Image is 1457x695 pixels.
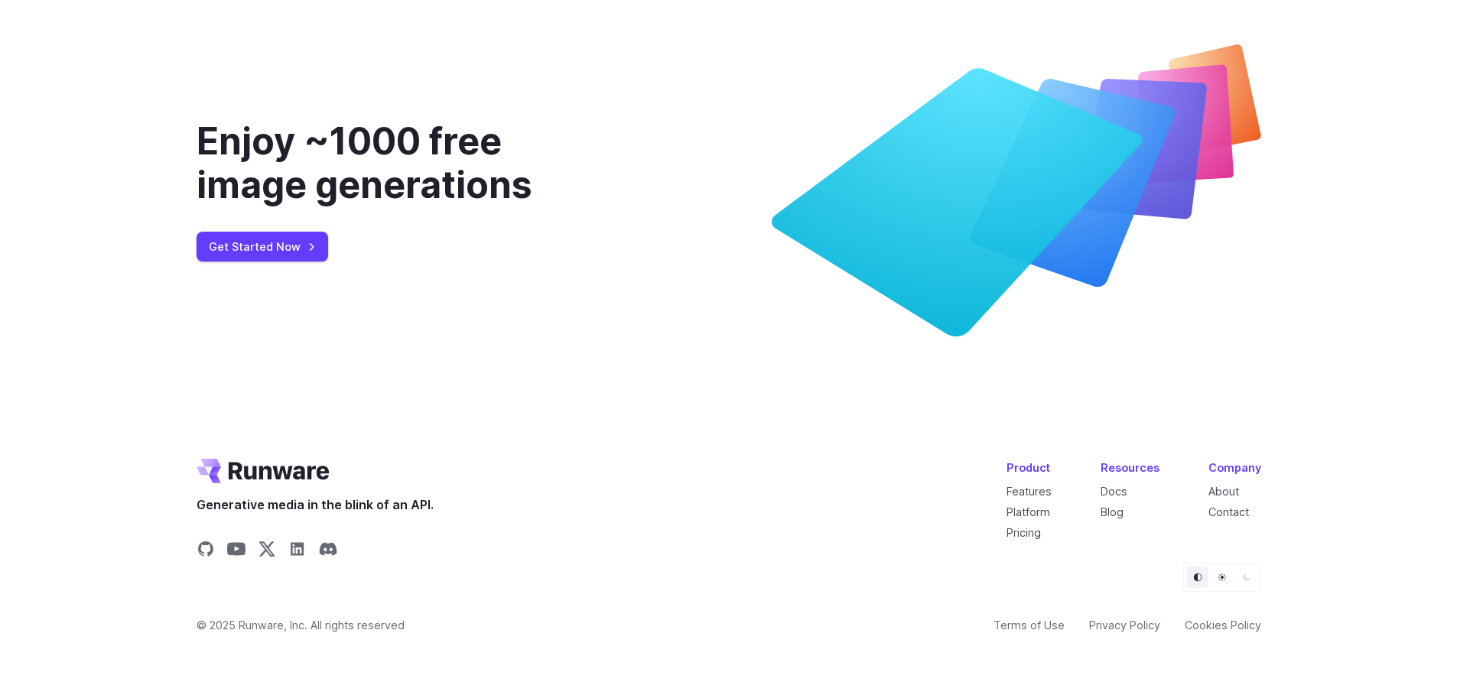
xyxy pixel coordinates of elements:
[288,540,307,563] a: Share on LinkedIn
[1208,459,1261,476] div: Company
[197,119,613,207] div: Enjoy ~1000 free image generations
[1089,616,1160,634] a: Privacy Policy
[1187,567,1208,588] button: Default
[994,616,1065,634] a: Terms of Use
[1007,459,1052,476] div: Product
[197,495,434,515] span: Generative media in the blink of an API.
[258,540,276,563] a: Share on X
[1007,485,1052,498] a: Features
[1236,567,1257,588] button: Dark
[1208,485,1239,498] a: About
[197,459,330,483] a: Go to /
[1101,505,1124,518] a: Blog
[1101,459,1159,476] div: Resources
[1208,505,1249,518] a: Contact
[1007,526,1041,539] a: Pricing
[197,232,328,261] a: Get Started Now
[1211,567,1233,588] button: Light
[1007,505,1050,518] a: Platform
[227,540,246,563] a: Share on YouTube
[1183,563,1261,592] ul: Theme selector
[197,616,405,634] span: © 2025 Runware, Inc. All rights reserved
[1185,616,1261,634] a: Cookies Policy
[1101,485,1127,498] a: Docs
[319,540,337,563] a: Share on Discord
[197,540,215,563] a: Share on GitHub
